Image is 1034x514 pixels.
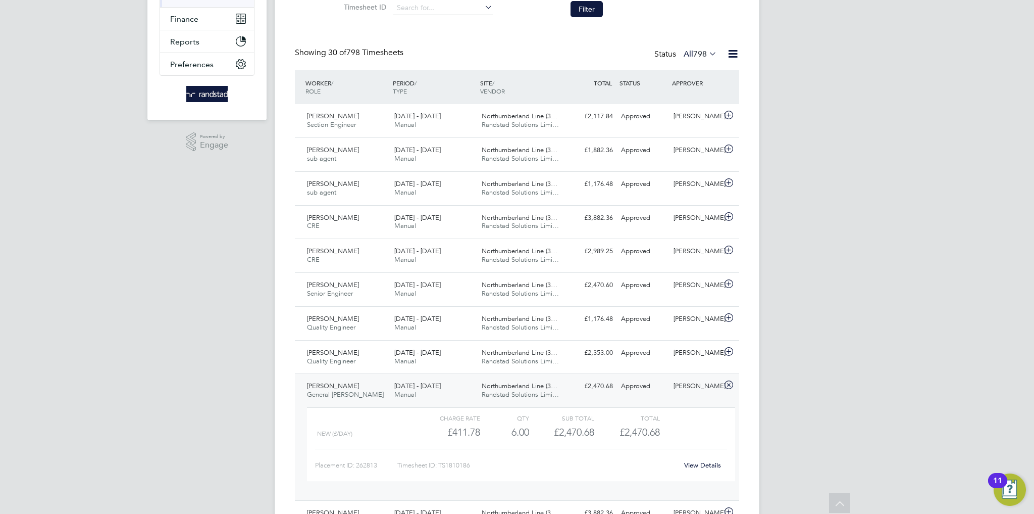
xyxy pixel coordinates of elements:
span: [PERSON_NAME] [307,179,359,188]
div: 11 [993,481,1002,494]
div: WORKER [303,74,390,100]
a: View Details [684,461,721,470]
div: Approved [617,108,669,125]
div: Approved [617,311,669,328]
span: [PERSON_NAME] [307,281,359,289]
div: Timesheet ID: TS1810186 [397,457,678,474]
div: £1,882.36 [564,142,617,159]
label: All [684,49,717,59]
span: [DATE] - [DATE] [394,382,441,390]
span: Northumberland Line (3… [482,213,557,222]
span: General [PERSON_NAME] [307,390,384,399]
span: Quality Engineer [307,357,355,365]
div: SITE [478,74,565,100]
span: Preferences [170,60,214,69]
div: [PERSON_NAME] [669,210,722,226]
div: Sub Total [529,412,594,424]
span: CRE [307,255,320,264]
span: Northumberland Line (3… [482,314,557,323]
span: [DATE] - [DATE] [394,247,441,255]
div: Approved [617,176,669,193]
div: £411.78 [415,424,480,441]
span: Finance [170,14,198,24]
button: Finance [160,8,254,30]
span: Manual [394,357,416,365]
div: [PERSON_NAME] [669,142,722,159]
button: Preferences [160,53,254,75]
a: Go to home page [160,86,254,102]
span: Randstad Solutions Limi… [482,154,559,163]
div: £2,117.84 [564,108,617,125]
span: Manual [394,120,416,129]
div: £2,353.00 [564,345,617,361]
div: STATUS [617,74,669,92]
div: [PERSON_NAME] [669,277,722,294]
div: Approved [617,210,669,226]
button: Reports [160,30,254,53]
span: ROLE [305,87,321,95]
span: Manual [394,255,416,264]
span: [PERSON_NAME] [307,247,359,255]
span: [DATE] - [DATE] [394,112,441,120]
span: Manual [394,289,416,298]
span: New (£/day) [317,430,352,437]
div: Placement ID: 262813 [315,457,397,474]
span: Manual [394,221,416,230]
div: £1,176.48 [564,176,617,193]
span: Randstad Solutions Limi… [482,221,559,230]
div: APPROVER [669,74,722,92]
span: Randstad Solutions Limi… [482,255,559,264]
a: Powered byEngage [186,132,229,152]
div: PERIOD [390,74,478,100]
span: / [331,79,333,87]
span: Randstad Solutions Limi… [482,188,559,197]
span: sub agent [307,154,336,163]
div: £2,470.68 [529,424,594,441]
span: Randstad Solutions Limi… [482,289,559,298]
span: [DATE] - [DATE] [394,179,441,188]
span: Randstad Solutions Limi… [482,323,559,332]
span: Northumberland Line (3… [482,382,557,390]
div: [PERSON_NAME] [669,243,722,260]
span: Northumberland Line (3… [482,281,557,289]
span: Northumberland Line (3… [482,348,557,357]
span: [PERSON_NAME] [307,382,359,390]
span: [PERSON_NAME] [307,213,359,222]
span: CRE [307,221,320,230]
div: Approved [617,345,669,361]
div: Approved [617,142,669,159]
span: Manual [394,390,416,399]
div: £3,882.36 [564,210,617,226]
span: [PERSON_NAME] [307,146,359,154]
div: [PERSON_NAME] [669,311,722,328]
span: Manual [394,154,416,163]
span: [DATE] - [DATE] [394,213,441,222]
span: Randstad Solutions Limi… [482,120,559,129]
div: Showing [295,48,405,58]
span: [DATE] - [DATE] [394,281,441,289]
span: [PERSON_NAME] [307,314,359,323]
div: Total [594,412,659,424]
span: Powered by [200,132,228,141]
label: Timesheet ID [341,3,386,12]
span: Northumberland Line (3… [482,112,557,120]
div: [PERSON_NAME] [669,176,722,193]
span: [DATE] - [DATE] [394,146,441,154]
div: QTY [480,412,529,424]
span: 798 Timesheets [328,48,403,58]
span: TOTAL [594,79,612,87]
div: £1,176.48 [564,311,617,328]
span: Randstad Solutions Limi… [482,357,559,365]
span: [DATE] - [DATE] [394,314,441,323]
div: £2,470.60 [564,277,617,294]
span: VENDOR [480,87,505,95]
div: [PERSON_NAME] [669,378,722,395]
div: £2,989.25 [564,243,617,260]
span: Quality Engineer [307,323,355,332]
img: randstad-logo-retina.png [186,86,228,102]
span: / [492,79,494,87]
span: [PERSON_NAME] [307,348,359,357]
span: sub agent [307,188,336,197]
span: Randstad Solutions Limi… [482,390,559,399]
span: Northumberland Line (3… [482,146,557,154]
